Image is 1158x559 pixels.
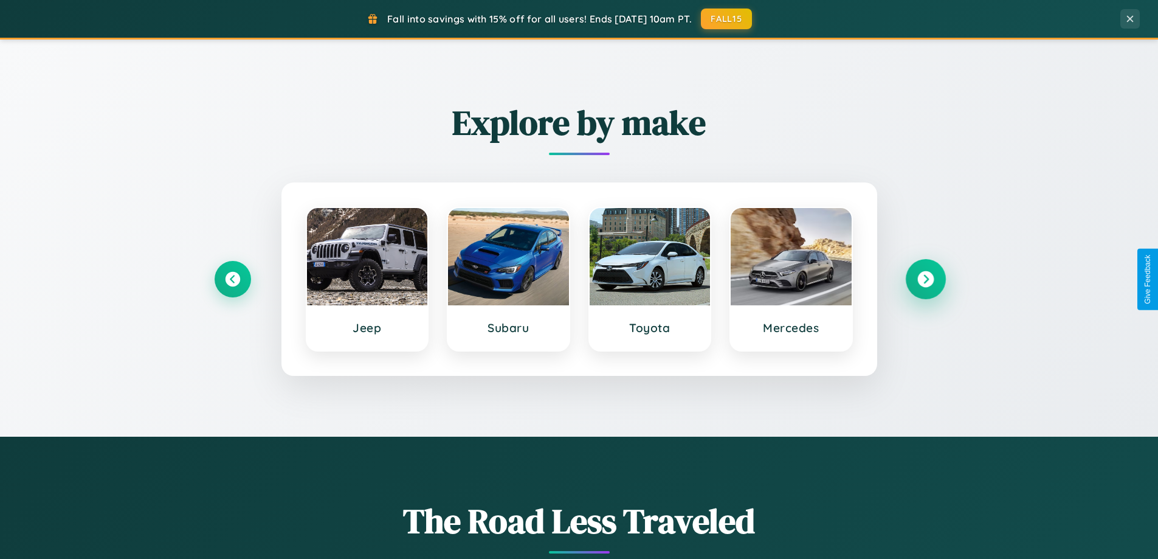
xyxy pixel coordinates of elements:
[1143,255,1152,304] div: Give Feedback
[743,321,839,335] h3: Mercedes
[215,498,944,544] h1: The Road Less Traveled
[602,321,698,335] h3: Toyota
[387,13,692,25] span: Fall into savings with 15% off for all users! Ends [DATE] 10am PT.
[215,99,944,146] h2: Explore by make
[460,321,557,335] h3: Subaru
[319,321,416,335] h3: Jeep
[701,9,752,29] button: FALL15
